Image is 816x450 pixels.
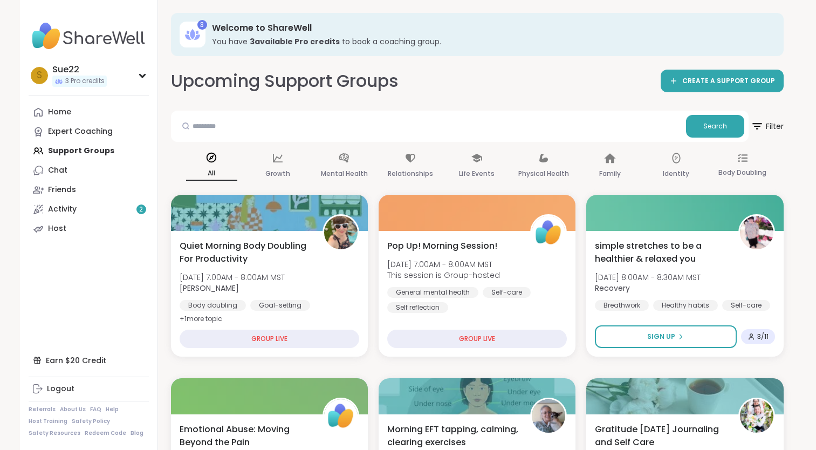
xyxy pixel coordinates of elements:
[52,64,107,76] div: Sue22
[757,332,769,341] span: 3 / 11
[599,167,621,180] p: Family
[751,111,784,142] button: Filter
[29,122,149,141] a: Expert Coaching
[250,300,310,311] div: Goal-setting
[48,223,66,234] div: Host
[532,399,565,433] img: janag
[595,272,701,283] span: [DATE] 8:00AM - 8:30AM MST
[186,167,237,181] p: All
[387,302,448,313] div: Self reflection
[180,300,246,311] div: Body doubling
[387,270,500,281] span: This session is Group-hosted
[595,300,649,311] div: Breathwork
[518,167,569,180] p: Physical Health
[29,351,149,370] div: Earn $20 Credit
[47,384,74,394] div: Logout
[387,240,497,253] span: Pop Up! Morning Session!
[324,216,358,249] img: Adrienne_QueenOfTheDawn
[740,216,773,249] img: Recovery
[532,216,565,249] img: ShareWell
[72,418,110,425] a: Safety Policy
[197,20,207,30] div: 3
[661,70,784,92] a: CREATE A SUPPORT GROUP
[387,287,478,298] div: General mental health
[387,423,518,449] span: Morning EFT tapping, calming, clearing exercises
[703,121,727,131] span: Search
[48,185,76,195] div: Friends
[65,77,105,86] span: 3 Pro credits
[29,219,149,238] a: Host
[131,429,143,437] a: Blog
[265,167,290,180] p: Growth
[686,115,744,138] button: Search
[48,126,113,137] div: Expert Coaching
[29,180,149,200] a: Friends
[29,200,149,219] a: Activity2
[595,423,726,449] span: Gratitude [DATE] Journaling and Self Care
[37,69,42,83] span: S
[171,69,399,93] h2: Upcoming Support Groups
[180,283,239,294] b: [PERSON_NAME]
[212,36,769,47] h3: You have to book a coaching group.
[653,300,718,311] div: Healthy habits
[324,399,358,433] img: ShareWell
[29,17,149,55] img: ShareWell Nav Logo
[29,161,149,180] a: Chat
[212,22,769,34] h3: Welcome to ShareWell
[387,259,500,270] span: [DATE] 7:00AM - 8:00AM MST
[29,103,149,122] a: Home
[139,205,143,214] span: 2
[48,107,71,118] div: Home
[90,406,101,413] a: FAQ
[85,429,126,437] a: Redeem Code
[682,77,775,86] span: CREATE A SUPPORT GROUP
[29,406,56,413] a: Referrals
[250,36,340,47] b: 3 available Pro credit s
[483,287,531,298] div: Self-care
[595,240,726,265] span: simple stretches to be a healthier & relaxed you
[595,283,630,294] b: Recovery
[106,406,119,413] a: Help
[180,423,311,449] span: Emotional Abuse: Moving Beyond the Pain
[29,418,67,425] a: Host Training
[388,167,433,180] p: Relationships
[60,406,86,413] a: About Us
[722,300,770,311] div: Self-care
[180,272,285,283] span: [DATE] 7:00AM - 8:00AM MST
[751,113,784,139] span: Filter
[718,166,766,179] p: Body Doubling
[663,167,689,180] p: Identity
[180,330,359,348] div: GROUP LIVE
[459,167,495,180] p: Life Events
[387,330,567,348] div: GROUP LIVE
[740,399,773,433] img: JollyJessie38
[29,379,149,399] a: Logout
[48,204,77,215] div: Activity
[48,165,67,176] div: Chat
[595,325,736,348] button: Sign Up
[647,332,675,342] span: Sign Up
[29,429,80,437] a: Safety Resources
[321,167,368,180] p: Mental Health
[180,240,311,265] span: Quiet Morning Body Doubling For Productivity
